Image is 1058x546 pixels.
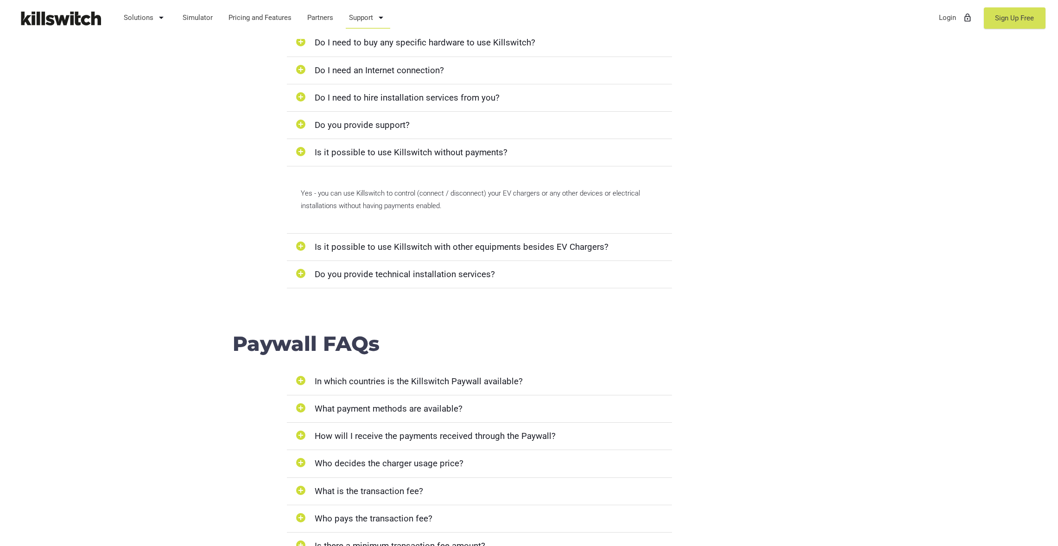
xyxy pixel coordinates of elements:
[294,36,308,49] i: add_circle
[287,478,672,505] div: What is the transaction fee?
[178,6,217,30] a: Simulator
[287,112,672,139] div: Do you provide support?
[287,368,672,395] div: In which countries is the Killswitch Paywall available?
[294,119,308,132] i: add_circle
[375,6,386,29] i: arrow_drop_down
[14,7,107,30] img: Killswitch
[156,6,167,29] i: arrow_drop_down
[294,375,308,388] i: add_circle
[120,6,171,30] a: Solutions
[287,395,672,423] div: What payment methods are available?
[294,64,308,77] i: add_circle
[294,512,308,525] i: add_circle
[294,430,308,443] i: add_circle
[287,505,672,533] div: Who pays the transaction fee?
[345,6,391,30] a: Support
[963,6,972,29] i: lock_outline
[233,332,826,356] h3: Paywall FAQs
[935,6,977,30] a: Loginlock_outline
[294,485,308,498] i: add_circle
[294,241,308,254] i: add_circle
[287,57,672,84] div: Do I need an Internet connection?
[287,234,672,261] div: Is it possible to use Killswitch with other equipments besides EV Chargers?
[287,423,672,450] div: How will I receive the payments received through the Paywall?
[294,91,308,104] i: add_circle
[294,146,308,159] i: add_circle
[303,6,338,30] a: Partners
[294,457,308,470] i: add_circle
[287,261,672,288] div: Do you provide technical installation services?
[294,268,308,281] i: add_circle
[224,6,296,30] a: Pricing and Features
[294,402,308,415] i: add_circle
[287,450,672,477] div: Who decides the charger usage price?
[287,139,672,166] div: Is it possible to use Killswitch without payments?
[301,187,658,212] p: Yes - you can use Killswitch to control (connect / disconnect) your EV chargers or any other devi...
[287,84,672,112] div: Do I need to hire installation services from you?
[984,7,1045,29] a: Sign Up Free
[287,29,672,57] div: Do I need to buy any specific hardware to use Killswitch?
